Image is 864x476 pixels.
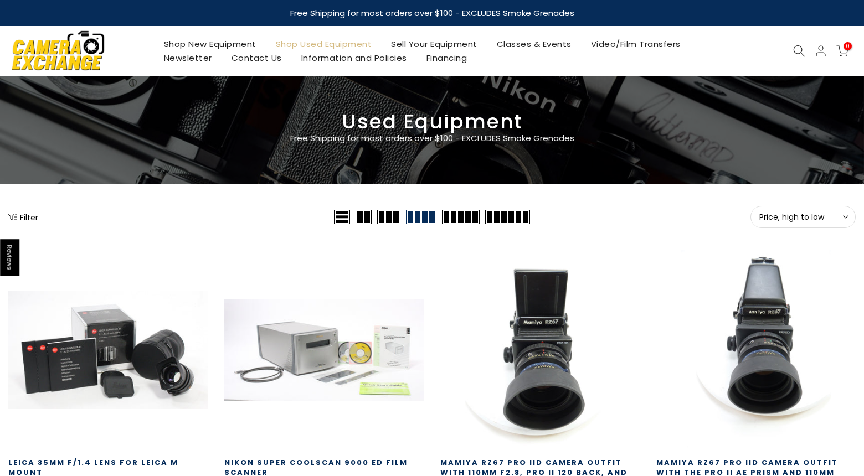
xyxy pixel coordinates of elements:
a: Sell Your Equipment [382,37,487,51]
a: Financing [416,51,477,65]
a: Shop New Equipment [154,37,266,51]
p: Free Shipping for most orders over $100 - EXCLUDES Smoke Grenades [224,132,640,145]
button: Show filters [8,211,38,223]
a: Classes & Events [487,37,581,51]
a: Information and Policies [291,51,416,65]
a: Shop Used Equipment [266,37,382,51]
a: Newsletter [154,51,222,65]
strong: Free Shipping for most orders over $100 - EXCLUDES Smoke Grenades [290,7,574,19]
h3: Used Equipment [8,115,856,129]
a: Video/Film Transfers [581,37,690,51]
button: Price, high to low [750,206,856,228]
span: Price, high to low [759,212,847,222]
a: 0 [836,45,848,57]
a: Contact Us [222,51,291,65]
span: 0 [844,42,852,50]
